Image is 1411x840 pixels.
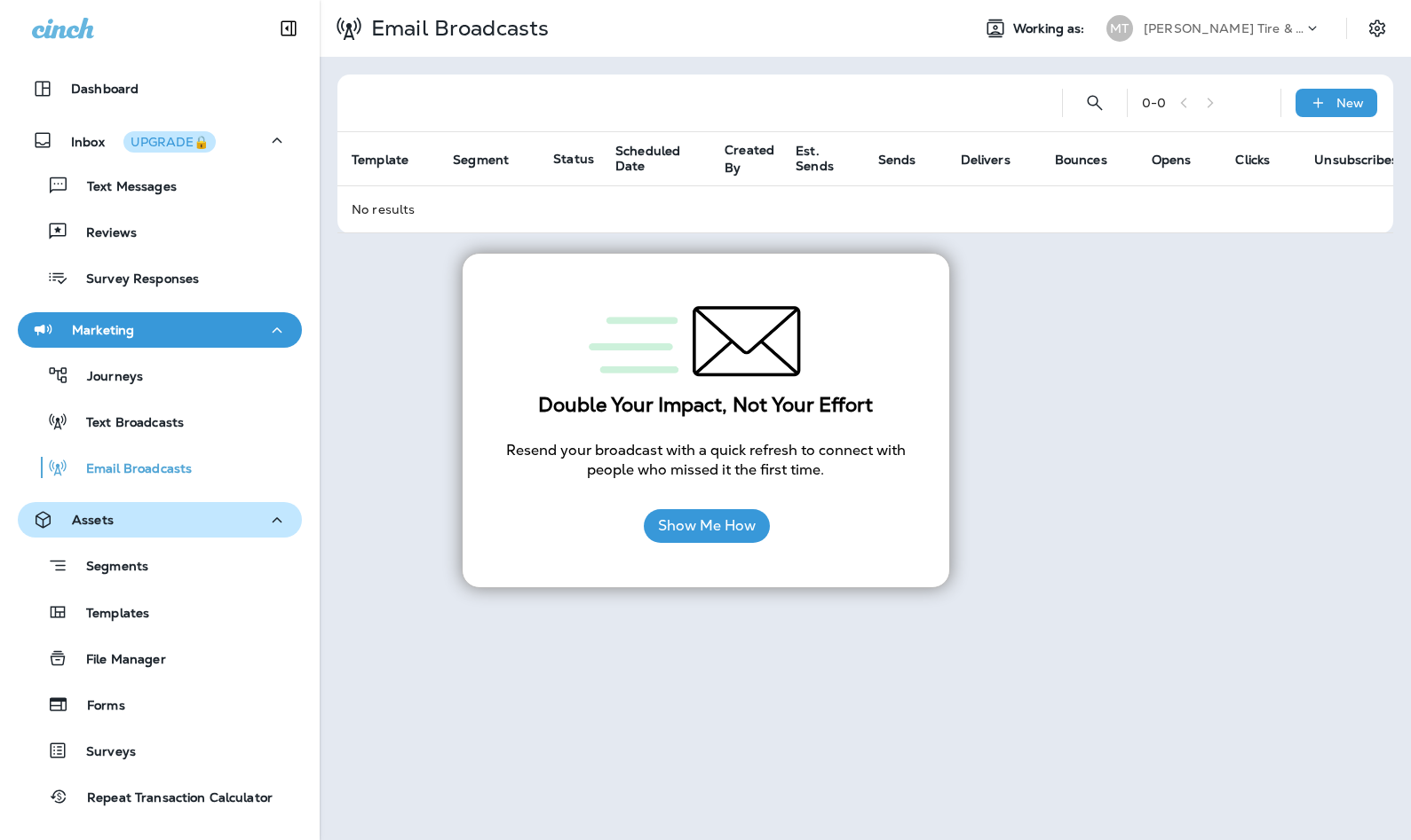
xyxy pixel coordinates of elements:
[352,153,408,168] span: Template
[71,82,139,96] p: Dashboard
[1106,15,1133,42] div: MT
[644,509,770,543] button: Show Me How
[796,144,834,174] span: Est. Sends
[498,441,914,481] p: Resend your broadcast with a quick refresh to connect with people who missed it the first time.
[1077,85,1113,121] button: Search Email Broadcasts
[364,15,549,42] p: Email Broadcasts
[1361,12,1393,44] button: Settings
[553,151,594,167] span: Status
[72,323,134,337] p: Marketing
[69,698,125,715] p: Forms
[1235,153,1270,168] span: Clicks
[498,394,914,417] h3: Double Your Impact, Not Your Effort
[961,153,1011,168] span: Delivers
[68,744,136,761] p: Surveys
[1152,153,1192,168] span: Opens
[725,142,774,176] span: Created By
[264,11,313,46] button: Collapse Sidebar
[68,461,192,478] p: Email Broadcasts
[1013,21,1089,36] span: Working as:
[615,144,680,174] span: Scheduled Date
[71,131,216,150] p: Inbox
[69,369,143,386] p: Journeys
[131,136,209,148] div: UPGRADE🔒
[1336,96,1364,110] p: New
[69,179,177,196] p: Text Messages
[1142,96,1166,110] div: 0 - 0
[68,271,199,288] p: Survey Responses
[453,153,509,168] span: Segment
[68,225,137,242] p: Reviews
[1055,153,1107,168] span: Bounces
[72,513,114,527] p: Assets
[68,652,166,669] p: File Manager
[69,790,273,807] p: Repeat Transaction Calculator
[68,559,148,577] p: Segments
[1314,153,1398,168] span: Unsubscribes
[68,606,149,623] p: Templates
[1144,21,1304,35] p: [PERSON_NAME] Tire & Auto
[878,153,916,168] span: Sends
[68,415,184,432] p: Text Broadcasts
